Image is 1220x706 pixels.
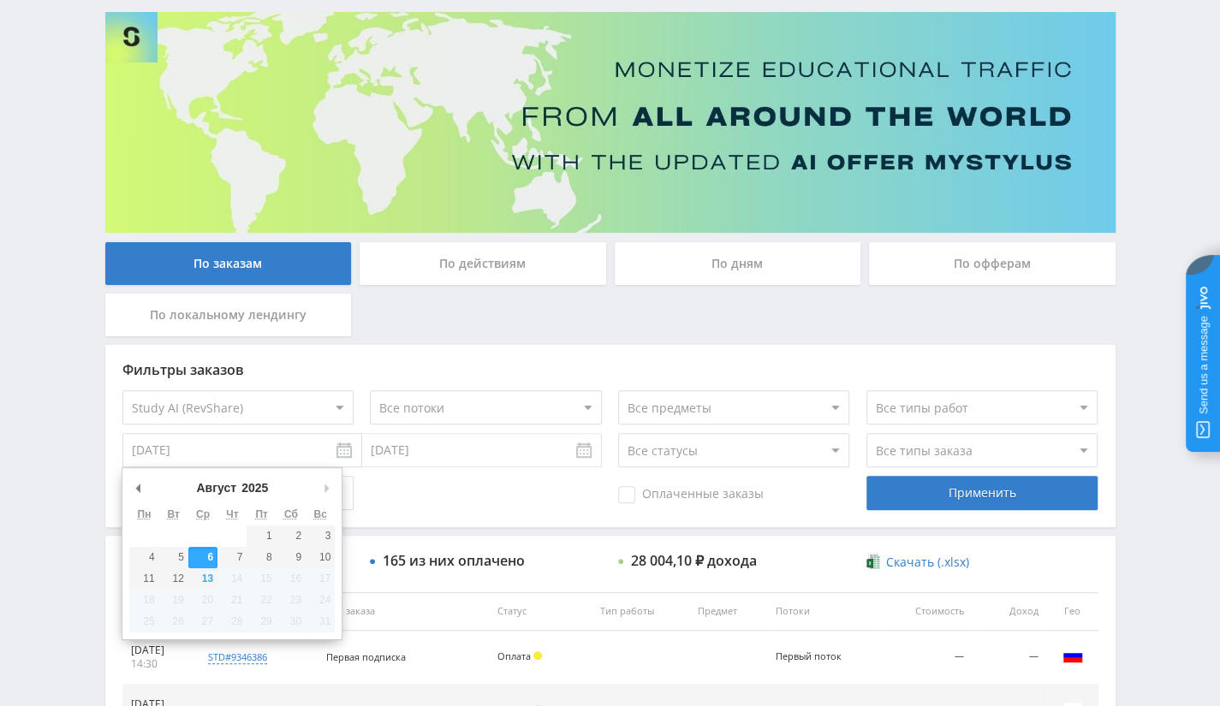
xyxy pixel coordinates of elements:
div: По офферам [869,242,1116,285]
abbr: Четверг [226,508,238,520]
button: 11 [129,568,158,590]
th: Доход [973,592,1047,631]
div: Применить [866,476,1098,510]
th: Потоки [767,592,882,631]
div: По заказам [105,242,352,285]
abbr: Вторник [168,508,180,520]
span: Оплата [497,650,531,662]
div: 14:30 [131,657,183,671]
input: Use the arrow keys to pick a date [122,433,362,467]
button: 4 [129,547,158,568]
button: 10 [306,547,335,568]
abbr: Среда [196,508,210,520]
abbr: Суббота [284,508,298,520]
div: По локальному лендингу [105,294,352,336]
th: Предмет [689,592,767,631]
td: — [973,631,1047,685]
button: 3 [306,525,335,547]
div: 28 004,10 ₽ дохода [631,553,757,568]
button: 13 [188,568,217,590]
div: [DATE] [131,644,183,657]
div: По действиям [360,242,606,285]
th: Тип работы [592,592,689,631]
button: 8 [247,547,276,568]
img: xlsx [866,553,881,570]
span: Скачать (.xlsx) [886,555,969,569]
span: Первая подписка [326,650,406,663]
button: 2 [277,525,306,547]
button: Предыдущий месяц [129,475,146,501]
button: 9 [277,547,306,568]
button: 1 [247,525,276,547]
div: Август [193,475,239,501]
span: Оплаченные заказы [618,486,764,503]
div: Первый поток [776,651,853,662]
button: 7 [217,547,247,568]
td: — [882,631,973,685]
th: Статус [489,592,592,631]
div: 2025 [239,475,271,501]
th: Стоимость [882,592,973,631]
span: Холд [533,651,542,660]
button: 12 [159,568,188,590]
div: Фильтры заказов [122,362,1098,377]
div: 165 из них оплачено [383,553,525,568]
button: 6 [188,547,217,568]
div: По дням [615,242,861,285]
abbr: Понедельник [138,508,152,520]
th: Тип заказа [318,592,489,631]
img: Banner [105,12,1116,233]
a: Скачать (.xlsx) [866,554,969,571]
button: 5 [159,547,188,568]
div: std#9346386 [208,650,267,664]
img: rus.png [1062,645,1083,666]
abbr: Пятница [255,508,268,520]
button: Следующий месяц [318,475,335,501]
th: Гео [1047,592,1098,631]
abbr: Воскресенье [314,508,327,520]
